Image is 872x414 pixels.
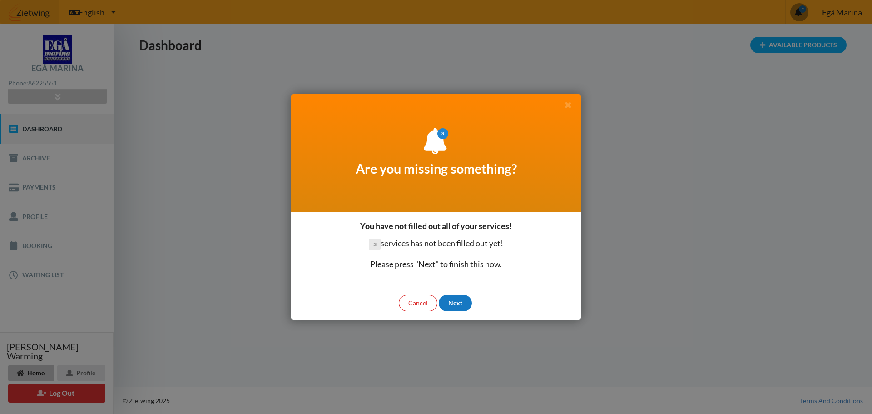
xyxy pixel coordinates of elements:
div: Cancel [399,295,437,311]
div: Are you missing something? [291,94,581,212]
p: Please press "Next" to finish this now. [369,259,504,270]
div: Next [439,295,472,311]
i: 3 [437,128,448,139]
p: services has not been filled out yet! [369,238,504,250]
span: 3 [369,239,381,250]
h3: You have not filled out all of your services! [360,221,512,231]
